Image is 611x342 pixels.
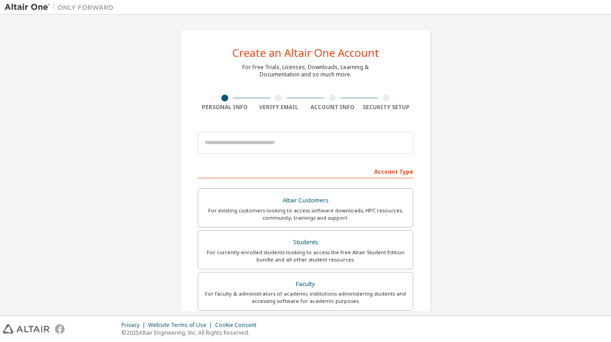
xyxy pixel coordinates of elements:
[204,236,407,249] div: Students
[5,3,118,12] img: Altair One
[148,322,215,329] div: Website Terms of Use
[204,249,407,263] div: For currently enrolled students looking to access the free Altair Student Edition bundle and all ...
[55,324,65,334] img: facebook.svg
[204,194,407,207] div: Altair Customers
[242,64,369,78] div: For Free Trials, Licenses, Downloads, Learning & Documentation and so much more.
[121,329,262,337] p: © 2025 Altair Engineering, Inc. All Rights Reserved.
[198,104,252,111] div: Personal Info
[121,322,148,329] div: Privacy
[360,104,414,111] div: Security Setup
[198,164,413,178] div: Account Type
[305,104,360,111] div: Account Info
[204,207,407,221] div: For existing customers looking to access software downloads, HPC resources, community, trainings ...
[204,278,407,291] div: Faculty
[204,290,407,305] div: For faculty & administrators of academic institutions administering students and accessing softwa...
[3,324,50,334] img: altair_logo.svg
[232,47,379,58] div: Create an Altair One Account
[252,104,306,111] div: Verify Email
[215,322,262,329] div: Cookie Consent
